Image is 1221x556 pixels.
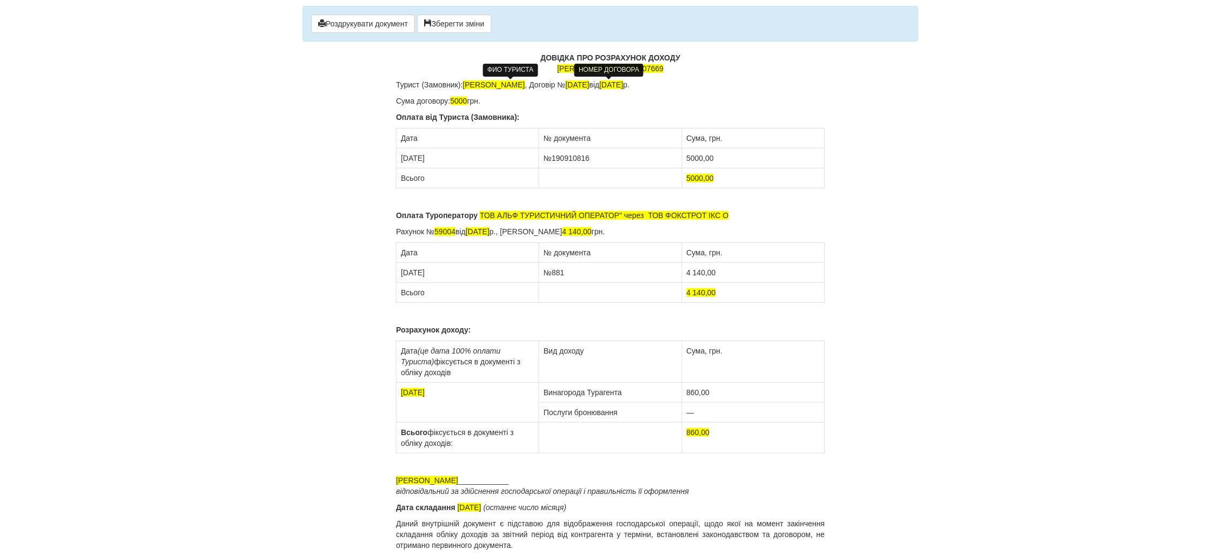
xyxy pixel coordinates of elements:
td: Дата [397,128,539,148]
b: Розрахунок доходу: [396,326,471,334]
td: № документа [539,243,682,263]
td: Послуги бронювання [539,403,682,423]
span: [DATE] [458,503,481,512]
span: [DATE] [466,227,489,236]
button: Роздрукувати документ [311,15,415,33]
td: — [682,403,824,423]
p: Рахунок № від р., [PERSON_NAME] грн. [396,226,825,237]
i: (це дата 100% оплати Туриста) [401,347,500,366]
td: Дата [397,243,539,263]
td: Вид доходу [539,341,682,383]
td: Сума, грн. [682,341,824,383]
span: 4 140,00 [562,227,592,236]
td: Всього [397,283,539,303]
td: Сума, грн. [682,243,824,263]
span: [DATE] [600,80,623,89]
td: №881 [539,263,682,283]
span: 59004 [434,227,455,236]
td: [DATE] [397,148,539,168]
button: Зберегти зміни [417,15,492,33]
td: Сума, грн. [682,128,824,148]
b: Оплата від Туриста (Замовника): [396,113,520,121]
td: Всього [397,168,539,188]
div: ФИО ТУРИСТА [483,64,538,76]
span: 5000,00 [687,174,714,182]
span: 4 140,00 [687,288,716,297]
span: 860,00 [687,428,710,437]
td: фіксується в документі з обліку доходів: [397,423,539,453]
td: Винагорода Турагента [539,383,682,403]
td: №190910816 [539,148,682,168]
td: Дата фіксується в документі з обліку доходів [397,341,539,383]
td: 860,00 [682,383,824,403]
p: ____________ [396,475,825,497]
b: Дата складання [396,503,455,512]
span: [PERSON_NAME] [396,476,458,485]
b: ДОВІДКА ПРО РОЗРАХУНОК ДОХОДУ [541,53,681,62]
b: Оплата Туроператору [396,211,478,220]
span: [DATE] [401,388,425,397]
span: 5000 [451,97,467,105]
span: [PERSON_NAME] [558,64,620,73]
div: НОМЕР ДОГОВОРА [574,64,643,76]
p: , [396,52,825,74]
i: (останнє число місяця) [484,503,567,512]
td: № документа [539,128,682,148]
span: [PERSON_NAME] [463,80,525,89]
b: Всього [401,428,427,437]
p: Даний внутрішній документ є підставою для відображення господарської операції, щодо якої на момен... [396,518,825,551]
td: [DATE] [397,263,539,283]
i: відповідальний за здійснення господарської операції і правильність її оформлення [396,487,689,496]
span: ТОВ АЛЬФ ТУРИСТИЧНИЙ ОПЕРАТОР" через ТОВ ФОКСТРОТ ІКС О [480,211,729,220]
p: Турист (Замовник): , Договір № від р. [396,79,825,90]
p: Сума договору: грн. [396,96,825,106]
td: 4 140,00 [682,263,824,283]
span: [DATE] [566,80,589,89]
td: 5000,00 [682,148,824,168]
